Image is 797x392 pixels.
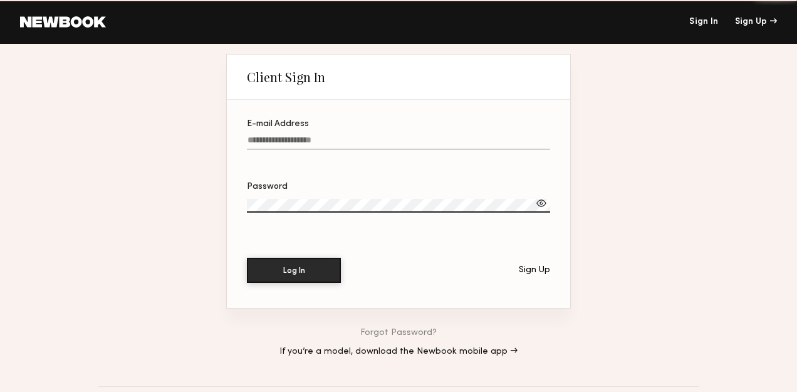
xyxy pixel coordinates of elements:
a: Sign In [689,18,718,26]
a: If you’re a model, download the Newbook mobile app → [279,347,518,356]
input: E-mail Address [247,135,550,150]
a: Forgot Password? [360,329,437,337]
input: Password [247,199,550,213]
div: Sign Up [735,18,777,26]
button: Log In [247,258,341,283]
div: Client Sign In [247,70,325,85]
div: E-mail Address [247,120,550,129]
div: Sign Up [519,266,550,275]
div: Password [247,183,550,191]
